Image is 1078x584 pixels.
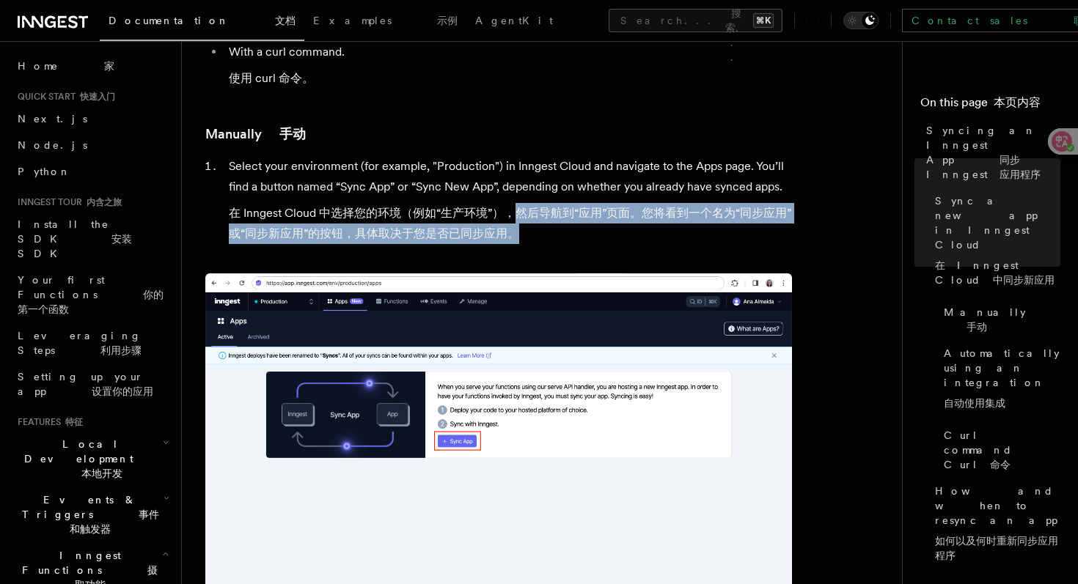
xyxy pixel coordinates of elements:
[475,15,553,26] span: AgentKit
[12,196,122,208] span: Inngest tour
[109,15,296,26] span: Documentation
[18,371,153,397] span: Setting up your app
[229,206,791,240] font: 在 Inngest Cloud 中选择您的环境（例如“生产环境”），然后导航到“应用”页面。您将看到一个名为“同步应用”或“同步新应用”的按钮，具体取决于您是否已同步应用。
[65,417,83,427] font: 特征
[12,416,83,428] span: Features
[12,437,163,481] span: Local Development
[944,397,1005,409] font: 自动使用集成
[229,71,314,85] font: 使用 curl 命令。
[929,478,1060,574] a: How and when to resync an app如何以及何时重新同步应用程序
[926,123,1060,182] span: Syncing an Inngest App
[205,124,306,144] a: Manually 手动
[938,299,1060,340] a: Manually 手动
[920,94,1060,117] h4: On this page
[87,197,122,207] font: 内含之旅
[100,4,304,41] a: Documentation 文档
[944,346,1060,416] span: Automatically using an integration
[12,106,172,132] a: Next.js
[279,126,306,141] font: 手动
[12,132,172,158] a: Node.js
[224,42,792,95] li: With a curl command.
[609,9,782,32] button: Search... 搜索...⌘K
[920,117,1060,188] a: Syncing an Inngest App 同步 Inngest 应用程序
[437,15,458,26] font: 示例
[929,188,1060,299] a: Sync a new app in Inngest Cloud在 Inngest Cloud 中同步新应用
[12,322,172,363] a: Leveraging Steps 利用步骤
[944,305,1060,334] span: Manually
[12,91,115,103] span: Quick start
[18,274,164,315] span: Your first Functions
[18,139,87,151] span: Node.js
[12,53,172,79] a: Home 家
[18,59,114,73] span: Home
[100,344,142,356] font: 利用步骤
[935,484,1060,569] span: How and when to resync an app
[12,211,172,267] a: Install the SDK 安装 SDK
[18,218,132,259] span: Install the SDK
[104,60,114,72] font: 家
[12,363,172,404] a: Setting up your app 设置你的应用
[725,7,747,63] font: 搜索...
[12,431,172,487] button: Local Development 本地开发
[944,459,1011,470] font: Curl 命令
[12,158,172,185] a: Python
[18,166,71,177] span: Python
[80,92,115,102] font: 快速入门
[304,4,466,40] a: Examples 示例
[935,535,1058,561] font: 如何以及何时重新同步应用程序
[938,340,1060,422] a: Automatically using an integration自动使用集成
[18,113,87,125] span: Next.js
[12,487,172,542] button: Events & Triggers 事件和触发器
[18,330,142,356] span: Leveraging Steps
[81,467,122,479] font: 本地开发
[12,492,164,536] span: Events & Triggers
[466,4,562,40] a: AgentKit
[935,259,1055,286] font: 在 Inngest Cloud 中同步新应用
[92,385,153,397] font: 设置你的应用
[224,156,792,250] li: Select your environment (for example, "Production") in Inngest Cloud and navigate to the Apps pag...
[935,193,1060,293] span: Sync a new app in Inngest Cloud
[12,267,172,322] a: Your first Functions 你的第一个函数
[944,428,1060,472] span: Curl command
[753,13,774,28] kbd: ⌘K
[967,321,987,333] font: 手动
[275,15,296,26] font: 文档
[994,95,1041,109] font: 本页内容
[938,422,1060,478] a: Curl command Curl 命令
[313,15,458,26] span: Examples
[843,12,879,29] button: Toggle dark mode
